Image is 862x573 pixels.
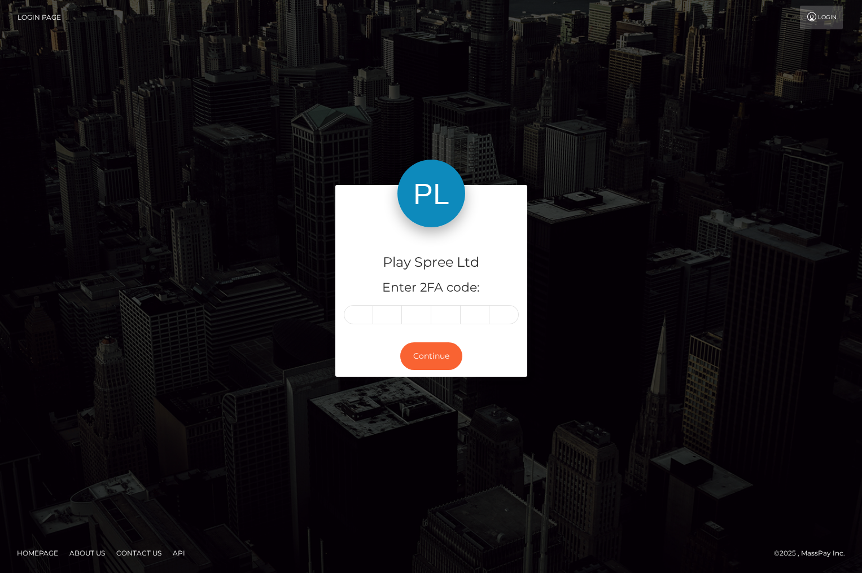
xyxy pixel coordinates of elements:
a: Login Page [17,6,61,29]
a: API [168,544,190,562]
button: Continue [400,342,462,370]
a: Login [800,6,843,29]
h4: Play Spree Ltd [344,253,519,272]
img: Play Spree Ltd [397,160,465,227]
a: Contact Us [112,544,166,562]
div: © 2025 , MassPay Inc. [774,547,854,559]
h5: Enter 2FA code: [344,279,519,297]
a: About Us [65,544,110,562]
a: Homepage [12,544,63,562]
